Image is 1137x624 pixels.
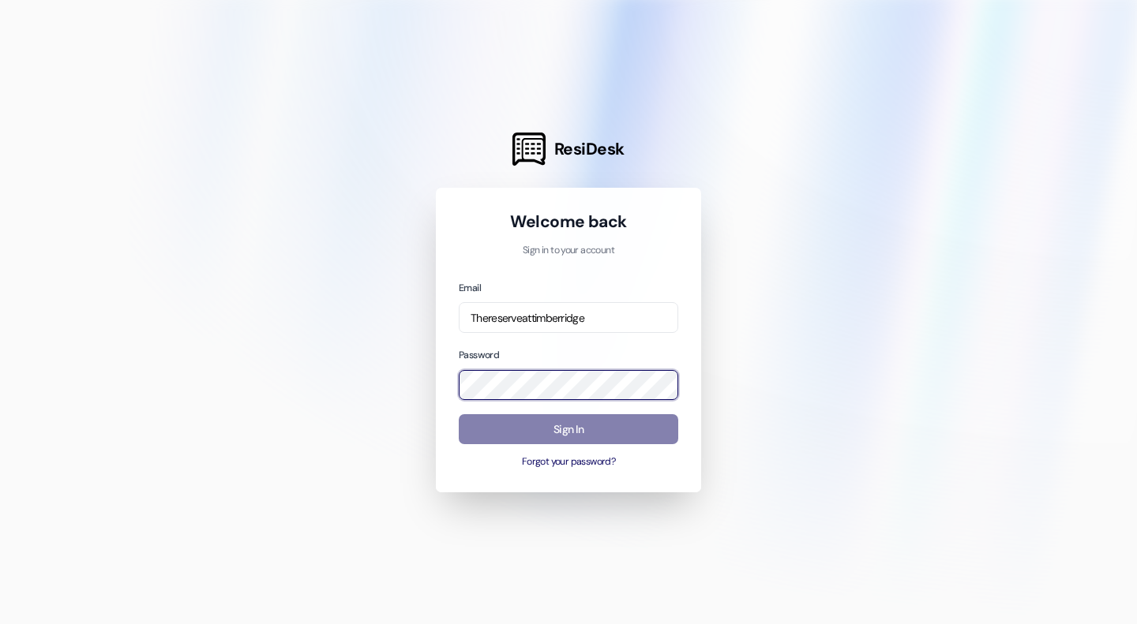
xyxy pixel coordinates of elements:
[459,211,678,233] h1: Welcome back
[554,138,625,160] span: ResiDesk
[459,244,678,258] p: Sign in to your account
[459,455,678,469] button: Forgot your password?
[459,302,678,333] input: name@example.com
[512,133,546,166] img: ResiDesk Logo
[459,414,678,445] button: Sign In
[459,349,499,361] label: Password
[459,282,481,294] label: Email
